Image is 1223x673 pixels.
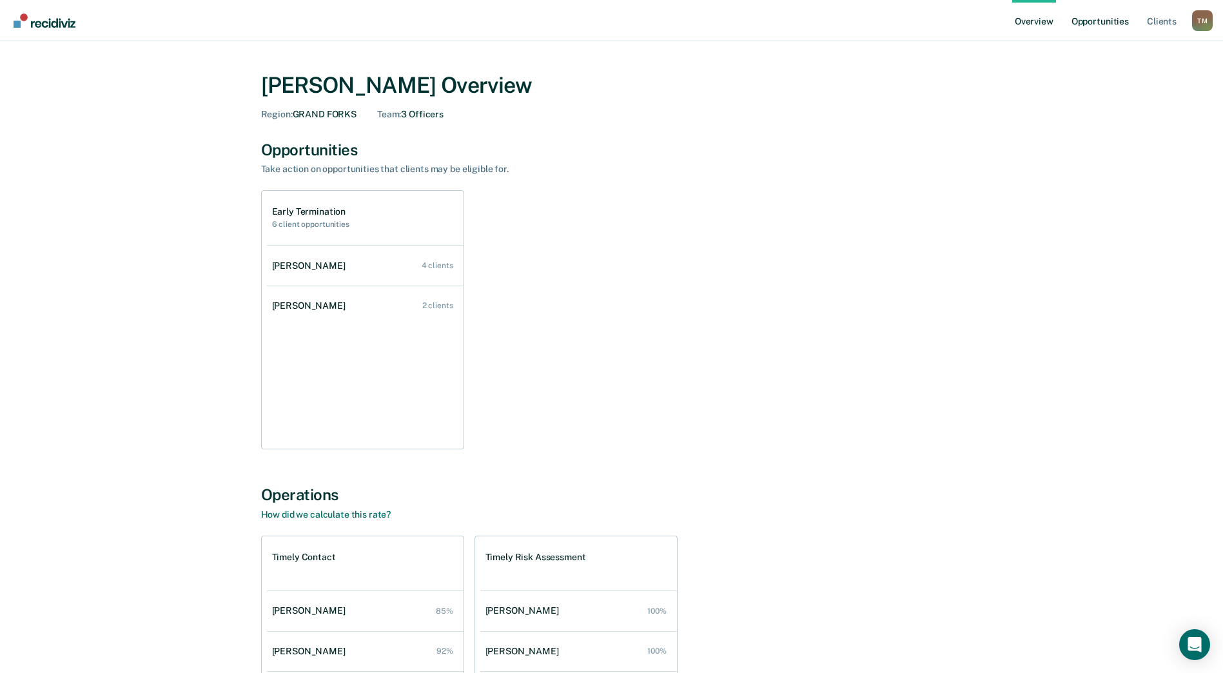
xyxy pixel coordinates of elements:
div: 100% [647,607,667,616]
div: 3 Officers [377,109,444,120]
div: [PERSON_NAME] [272,260,351,271]
a: [PERSON_NAME] 2 clients [267,288,464,324]
img: Recidiviz [14,14,75,28]
div: 2 clients [422,301,453,310]
a: [PERSON_NAME] 100% [480,633,677,670]
span: Team : [377,109,401,119]
div: GRAND FORKS [261,109,357,120]
div: 92% [436,647,453,656]
div: [PERSON_NAME] [272,605,351,616]
div: Open Intercom Messenger [1179,629,1210,660]
div: 100% [647,647,667,656]
div: 85% [436,607,453,616]
div: [PERSON_NAME] [272,300,351,311]
a: [PERSON_NAME] 85% [267,592,464,629]
a: How did we calculate this rate? [261,509,391,520]
div: [PERSON_NAME] [485,605,564,616]
h1: Timely Risk Assessment [485,552,586,563]
h2: 6 client opportunities [272,220,349,229]
div: Operations [261,485,963,504]
div: Opportunities [261,141,963,159]
h1: Timely Contact [272,552,336,563]
a: [PERSON_NAME] 100% [480,592,677,629]
span: Region : [261,109,293,119]
div: T M [1192,10,1213,31]
div: [PERSON_NAME] [485,646,564,657]
button: Profile dropdown button [1192,10,1213,31]
a: [PERSON_NAME] 4 clients [267,248,464,284]
h1: Early Termination [272,206,349,217]
div: [PERSON_NAME] [272,646,351,657]
a: [PERSON_NAME] 92% [267,633,464,670]
div: [PERSON_NAME] Overview [261,72,963,99]
div: Take action on opportunities that clients may be eligible for. [261,164,712,175]
div: 4 clients [422,261,453,270]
